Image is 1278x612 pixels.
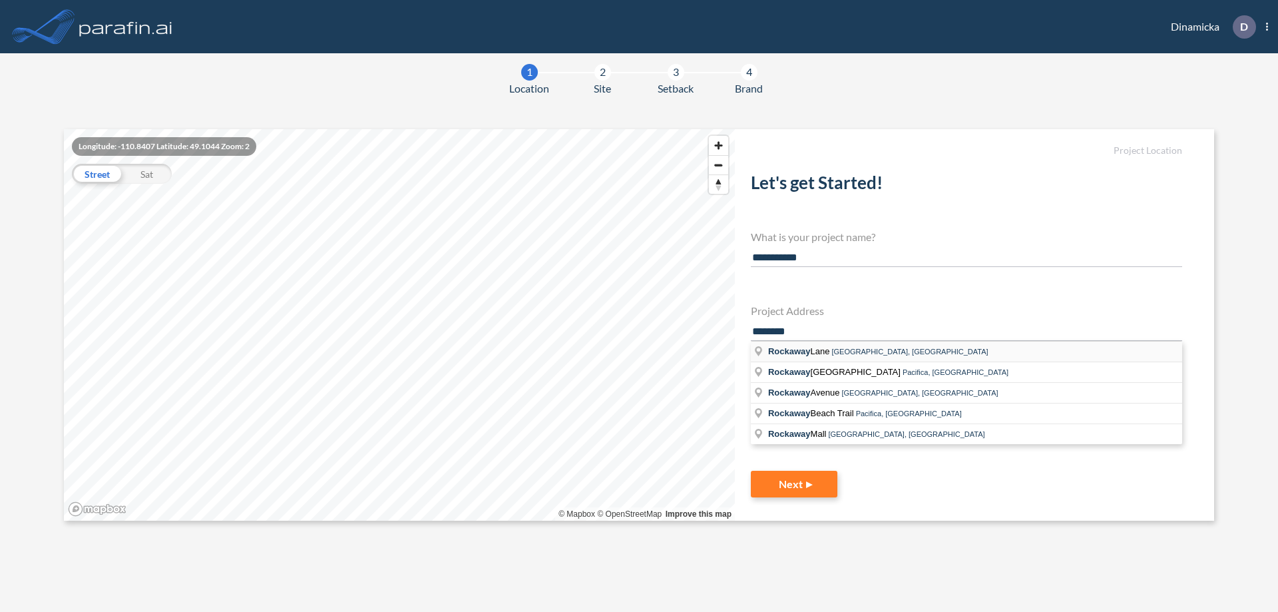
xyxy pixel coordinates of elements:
span: Lane [768,346,832,356]
div: Street [72,164,122,184]
img: logo [77,13,175,40]
span: Pacifica, [GEOGRAPHIC_DATA] [903,368,1008,376]
div: 4 [741,64,757,81]
span: Zoom out [709,156,728,174]
span: Pacifica, [GEOGRAPHIC_DATA] [856,410,962,418]
h5: Project Location [751,145,1182,156]
button: Reset bearing to north [709,174,728,194]
span: Rockaway [768,346,811,356]
a: Improve this map [666,509,732,519]
span: Avenue [768,388,841,398]
span: [GEOGRAPHIC_DATA], [GEOGRAPHIC_DATA] [841,389,998,397]
canvas: Map [64,129,735,521]
div: Longitude: -110.8407 Latitude: 49.1044 Zoom: 2 [72,137,256,156]
h4: What is your project name? [751,230,1182,243]
span: Beach Trail [768,408,856,418]
a: OpenStreetMap [597,509,662,519]
span: Location [509,81,549,97]
div: 1 [521,64,538,81]
h4: Project Address [751,304,1182,317]
span: [GEOGRAPHIC_DATA] [768,367,903,377]
p: D [1240,21,1248,33]
span: Reset bearing to north [709,175,728,194]
span: Rockaway [768,388,811,398]
span: Setback [658,81,694,97]
span: Rockaway [768,429,811,439]
span: [GEOGRAPHIC_DATA], [GEOGRAPHIC_DATA] [832,348,988,356]
span: [GEOGRAPHIC_DATA], [GEOGRAPHIC_DATA] [828,430,984,438]
span: Brand [735,81,763,97]
a: Mapbox homepage [68,501,126,517]
button: Zoom in [709,136,728,155]
div: 2 [594,64,611,81]
span: Site [594,81,611,97]
span: Rockaway [768,367,811,377]
div: 3 [668,64,684,81]
h2: Let's get Started! [751,172,1182,198]
span: Rockaway [768,408,811,418]
button: Zoom out [709,155,728,174]
div: Sat [122,164,172,184]
button: Next [751,471,837,497]
a: Mapbox [558,509,595,519]
span: Mall [768,429,828,439]
div: Dinamicka [1151,15,1268,39]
